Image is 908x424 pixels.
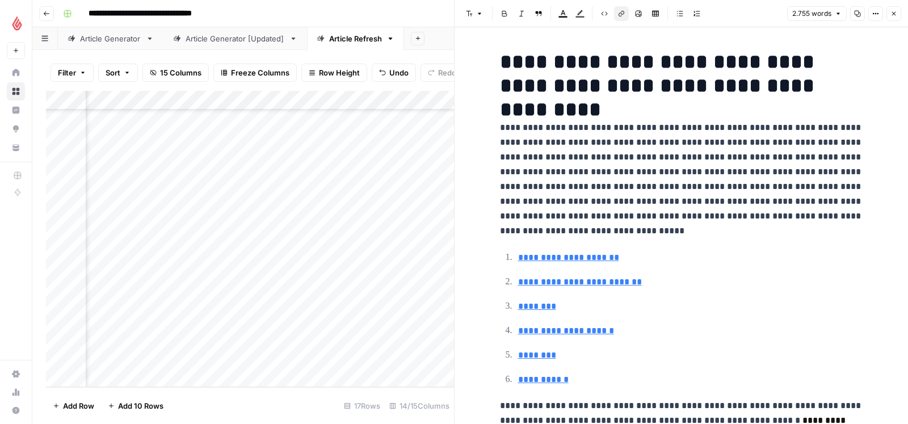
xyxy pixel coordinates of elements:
a: Insights [7,101,25,119]
button: Undo [372,64,416,82]
span: 15 Columns [160,67,201,78]
span: Sort [106,67,120,78]
a: Home [7,64,25,82]
a: Article Generator [Updated] [163,27,307,50]
button: Row Height [301,64,367,82]
div: 14/15 Columns [385,397,454,415]
div: Article Generator [80,33,141,44]
span: Add 10 Rows [118,400,163,412]
a: Article Generator [58,27,163,50]
button: 15 Columns [142,64,209,82]
button: Help + Support [7,401,25,419]
div: Article Generator [Updated] [186,33,285,44]
span: Filter [58,67,76,78]
div: 17 Rows [339,397,385,415]
span: 2.755 words [792,9,831,19]
a: Your Data [7,138,25,157]
a: Usage [7,383,25,401]
button: 2.755 words [787,6,847,21]
img: Lightspeed Logo [7,13,27,33]
span: Redo [438,67,456,78]
span: Freeze Columns [231,67,289,78]
button: Redo [421,64,464,82]
div: Article Refresh [329,33,382,44]
span: Add Row [63,400,94,412]
button: Add 10 Rows [101,397,170,415]
span: Row Height [319,67,360,78]
a: Opportunities [7,120,25,138]
button: Filter [51,64,94,82]
a: Article Refresh [307,27,404,50]
a: Browse [7,82,25,100]
a: Settings [7,365,25,383]
button: Workspace: Lightspeed [7,9,25,37]
button: Sort [98,64,138,82]
button: Freeze Columns [213,64,297,82]
button: Add Row [46,397,101,415]
span: Undo [389,67,409,78]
